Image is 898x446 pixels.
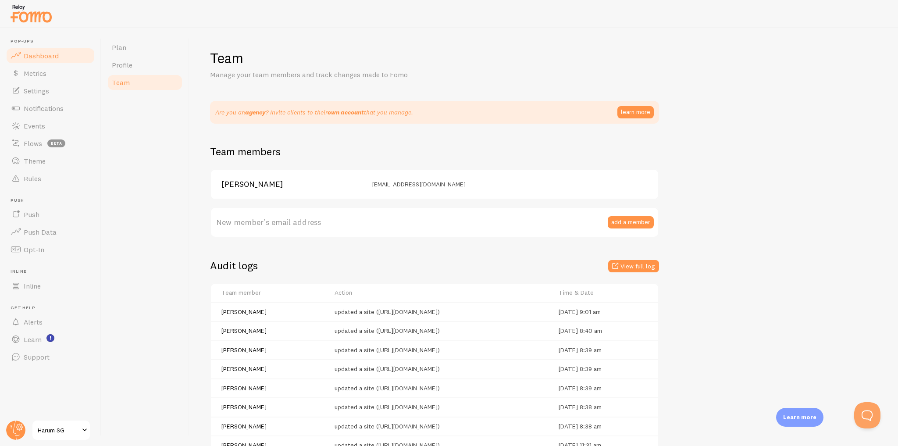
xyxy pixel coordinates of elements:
span: Get Help [11,305,96,311]
span: Push [11,198,96,203]
td: updated a site ([URL][DOMAIN_NAME]) [329,340,554,360]
td: updated a site ([URL][DOMAIN_NAME]) [329,417,554,436]
iframe: Help Scout Beacon - Open [854,402,880,428]
td: [PERSON_NAME] [211,321,329,340]
a: Dashboard [5,47,96,64]
td: updated a site ([URL][DOMAIN_NAME]) [329,378,554,398]
a: Events [5,117,96,135]
span: Dashboard [24,51,59,60]
a: Harum SG [32,420,91,441]
td: Sun, Aug 17th 2025, 9:01:42 am [553,302,658,321]
td: updated a site ([URL][DOMAIN_NAME]) [329,321,554,340]
td: [PERSON_NAME] [211,397,329,417]
span: Theme [24,157,46,165]
td: Wed, Aug 13th 2025, 8:38:35 am [553,397,658,417]
a: Alerts [5,313,96,331]
a: Push [5,206,96,223]
td: Wed, Aug 13th 2025, 8:39:00 am [553,378,658,398]
span: beta [47,139,65,147]
h2: Team members [210,145,659,158]
span: Pop-ups [11,39,96,44]
th: Time & Date [553,284,658,302]
td: [PERSON_NAME] [211,340,329,360]
a: learn more [617,106,654,118]
td: updated a site ([URL][DOMAIN_NAME]) [329,397,554,417]
td: [PERSON_NAME] [211,417,329,436]
span: Flows [24,139,42,148]
h1: Team [210,49,877,67]
a: Plan [107,39,183,56]
td: Wed, Aug 13th 2025, 8:39:58 am [553,340,658,360]
p: Learn more [783,413,816,421]
a: Learn [5,331,96,348]
h2: Audit logs [210,259,258,272]
td: [PERSON_NAME] [211,302,329,321]
strong: own account [328,108,364,116]
p: Manage your team members and track changes made to Fomo [210,70,420,80]
span: Events [24,121,45,130]
a: Metrics [5,64,96,82]
span: Profile [112,61,132,69]
svg: <p>Watch New Feature Tutorials!</p> [46,334,54,342]
span: Alerts [24,318,43,326]
span: [EMAIL_ADDRESS][DOMAIN_NAME] [372,180,466,188]
a: Inline [5,277,96,295]
span: Push Data [24,228,57,236]
td: [PERSON_NAME] [211,359,329,378]
td: Wed, Aug 13th 2025, 8:40:01 am [553,321,658,340]
a: Push Data [5,223,96,241]
span: Plan [112,43,126,52]
strong: agency [245,108,266,116]
div: [PERSON_NAME] [221,180,362,188]
span: Rules [24,174,41,183]
span: Notifications [24,104,64,113]
a: Team [107,74,183,91]
td: updated a site ([URL][DOMAIN_NAME]) [329,359,554,378]
span: Metrics [24,69,46,78]
span: Team [112,78,130,87]
span: Support [24,353,50,361]
label: New member's email address [210,207,659,238]
a: Opt-In [5,241,96,258]
td: [PERSON_NAME] [211,378,329,398]
th: Action [329,284,554,302]
span: Learn [24,335,42,344]
button: add a member [608,216,654,228]
div: Are you an ? Invite clients to their . [215,108,413,117]
span: Harum SG [38,425,79,435]
span: Opt-In [24,245,44,254]
div: Learn more [776,408,823,427]
td: Wed, Aug 13th 2025, 8:39:50 am [553,359,658,378]
td: Wed, Aug 13th 2025, 8:38:15 am [553,417,658,436]
th: Team member [211,284,329,302]
span: Inline [24,282,41,290]
a: Profile [107,56,183,74]
a: Settings [5,82,96,100]
span: Inline [11,269,96,275]
span: Push [24,210,39,219]
a: Rules [5,170,96,187]
img: fomo-relay-logo-orange.svg [9,2,53,25]
a: Notifications [5,100,96,117]
a: Theme [5,152,96,170]
button: View full log [608,260,659,272]
a: Support [5,348,96,366]
a: Flows beta [5,135,96,152]
em: that you manage [328,108,411,116]
td: updated a site ([URL][DOMAIN_NAME]) [329,302,554,321]
span: Settings [24,86,49,95]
